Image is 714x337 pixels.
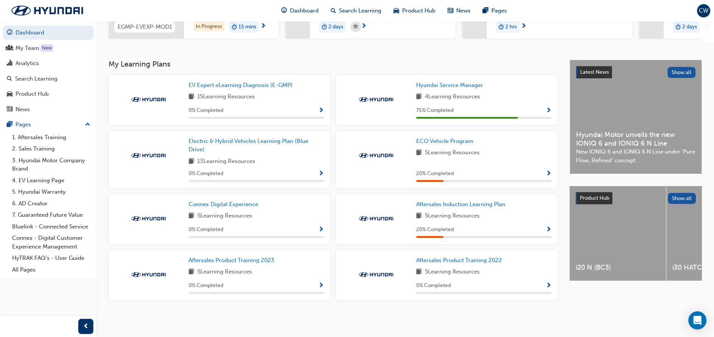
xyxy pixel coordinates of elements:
span: Pages [491,6,507,15]
span: duration-icon [675,22,681,32]
a: ECO Vehicle Program [416,137,476,146]
button: Show Progress [318,106,324,115]
span: 5 Learning Resources [197,267,252,277]
button: CW [697,4,710,17]
span: news-icon [7,106,12,113]
span: 20 % Completed [416,169,454,178]
span: duration-icon [499,22,504,32]
button: Show all [668,193,696,204]
div: Tooltip anchor [40,44,53,52]
button: Show Progress [318,281,324,290]
img: Trak [355,96,397,103]
span: 0 % Completed [189,281,223,290]
span: pages-icon [483,6,488,16]
div: Pages [15,120,31,129]
span: 5 Learning Resources [425,267,480,277]
button: Pages [3,118,93,132]
a: Analytics [3,56,93,70]
span: Show Progress [546,171,551,177]
a: search-iconSearch Learning [325,3,387,19]
a: Connex - Digital Customer Experience Management [9,232,93,252]
span: EGMP-EVEXP-MOD1 [118,23,172,31]
a: Bluelink - Connected Service [9,221,93,233]
span: 5 Learning Resources [425,211,480,221]
span: prev-icon [83,322,89,331]
span: calendar-icon [354,22,358,32]
span: 15 Learning Resources [197,92,255,102]
span: 5 Learning Resources [197,211,252,221]
img: Trak [128,96,169,103]
span: Latest News [580,69,609,75]
a: news-iconNews [441,3,477,19]
img: Trak [355,271,397,278]
span: EV Expert eLearning Diagnosis (E-GMP) [189,82,293,89]
span: book-icon [189,211,194,221]
span: 15 mins [239,23,256,31]
a: Connex Digital Experience [189,200,261,209]
span: Show Progress [318,283,324,289]
span: Show Progress [318,227,324,233]
img: Trak [128,152,169,159]
span: Show Progress [546,283,551,289]
a: All Pages [9,264,93,276]
span: people-icon [7,45,12,52]
button: Show all [668,67,696,78]
span: ECO Vehicle Program [416,138,473,144]
a: pages-iconPages [477,3,513,19]
span: Show Progress [546,107,551,114]
a: i20 N (BC3) [570,186,666,281]
div: My Team [15,44,39,53]
span: Search Learning [339,6,381,15]
div: Product Hub [15,90,49,98]
span: next-icon [361,23,367,30]
span: Show Progress [546,227,551,233]
span: duration-icon [232,22,237,32]
span: Electric & Hybrid Vehicles Learning Plan (Blue Drive) [189,138,308,153]
a: Aftersales Induction Learning Plan [416,200,508,209]
button: Show Progress [318,225,324,235]
div: Open Intercom Messenger [688,311,706,329]
span: book-icon [416,92,422,102]
span: 0 % Completed [189,106,223,115]
a: HyTRAK FAQ's - User Guide [9,252,93,264]
span: book-icon [416,148,422,158]
span: book-icon [189,92,194,102]
span: guage-icon [7,30,12,36]
button: DashboardMy TeamAnalyticsSearch LearningProduct HubNews [3,24,93,118]
span: Dashboard [290,6,319,15]
a: Dashboard [3,26,93,40]
span: 75 % Completed [416,106,454,115]
a: Hyundai Service Manager [416,81,486,90]
span: Aftersales Induction Learning Plan [416,201,505,208]
img: Trak [128,271,169,278]
img: Trak [355,215,397,222]
a: 1. Aftersales Training [9,132,93,143]
a: 6. AD Creator [9,198,93,210]
a: Latest NewsShow all [576,66,695,78]
span: Aftersales Product Training 2023 [189,257,274,264]
span: CW [699,6,708,15]
span: 0 % Completed [189,225,223,234]
a: guage-iconDashboard [275,3,325,19]
button: Show Progress [546,281,551,290]
span: Hyundai Service Manager [416,82,483,89]
a: 4. EV Learning Page [9,175,93,186]
a: 7. Guaranteed Future Value [9,209,93,221]
span: guage-icon [281,6,287,16]
span: 2 days [328,23,343,31]
span: pages-icon [7,121,12,128]
span: 20 % Completed [416,225,454,234]
a: Aftersales Product Training 2022 [416,256,505,265]
span: Show Progress [318,107,324,114]
span: book-icon [416,211,422,221]
button: Show Progress [546,169,551,179]
span: Product Hub [580,195,609,201]
span: News [456,6,471,15]
a: 2. Sales Training [9,143,93,155]
span: Aftersales Product Training 2022 [416,257,502,264]
span: 2 hrs [505,23,517,31]
a: Product HubShow all [576,192,696,204]
span: book-icon [416,267,422,277]
span: 13 Learning Resources [197,157,255,166]
button: Show Progress [546,225,551,235]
